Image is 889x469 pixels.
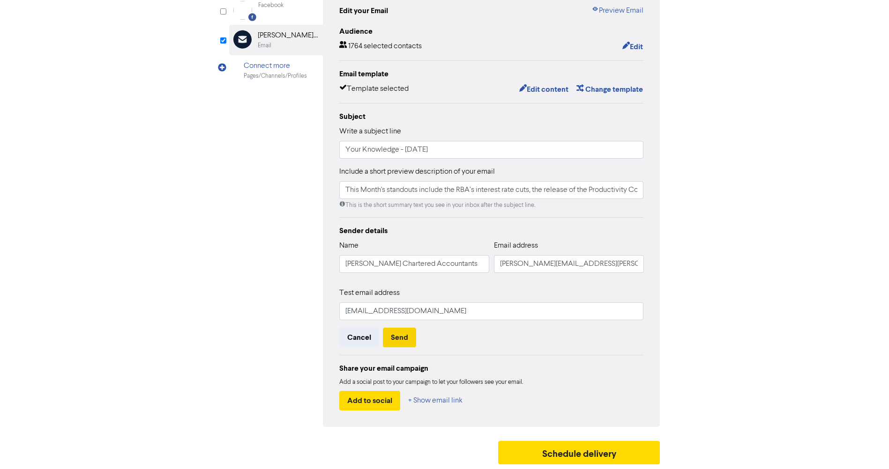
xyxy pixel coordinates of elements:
div: Subject [339,111,644,122]
div: Share your email campaign [339,363,644,374]
button: Add to social [339,391,400,410]
button: + Show email link [408,391,463,410]
div: Pages/Channels/Profiles [244,72,307,81]
label: Email address [494,240,538,251]
button: Change template [576,83,643,95]
div: Connect more [244,60,307,72]
img: Facebook [233,1,252,20]
div: Sender details [339,225,644,236]
button: Cancel [339,328,379,347]
label: Include a short preview description of your email [339,166,495,177]
div: Audience [339,26,644,37]
div: Email [258,41,271,50]
div: [PERSON_NAME] AccountantsEmail [229,25,323,55]
div: [PERSON_NAME] Accountants [258,30,318,41]
button: Schedule delivery [498,441,660,464]
a: Preview Email [591,5,643,16]
button: Edit [622,41,643,53]
button: Send [383,328,416,347]
button: Edit content [519,83,569,95]
div: Template selected [339,83,409,95]
div: Add a social post to your campaign to let your followers see your email. [339,378,644,387]
label: Write a subject line [339,126,401,137]
div: Edit your Email [339,5,388,16]
div: 1764 selected contacts [339,41,422,53]
label: Name [339,240,359,251]
div: This is the short summary text you see in your inbox after the subject line. [339,201,644,210]
label: Test email address [339,287,400,299]
iframe: Chat Widget [842,424,889,469]
div: Connect morePages/Channels/Profiles [229,55,323,86]
div: Facebook [258,1,284,10]
div: Email template [339,68,644,80]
